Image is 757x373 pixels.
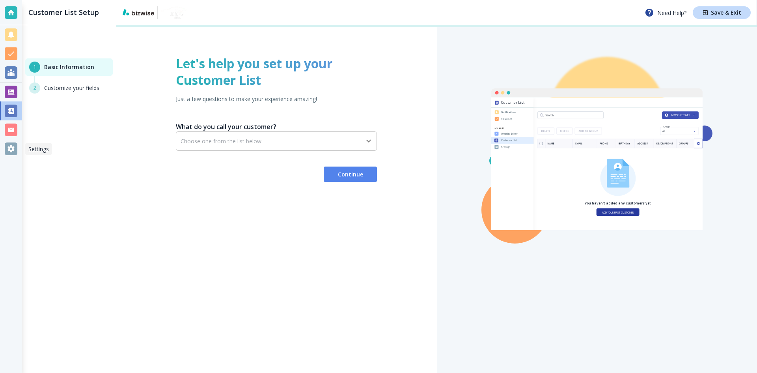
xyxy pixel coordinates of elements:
h1: Let's help you set up your Customer List [176,55,377,88]
h4: Save & Exit [711,10,741,15]
input: Choose one from the list below [181,138,351,144]
p: Settings [28,145,49,153]
div: You haven't added any customers yet [585,202,651,205]
h6: Basic Information [44,63,94,71]
h6: What do you call your customer? [176,122,377,131]
button: Open [363,135,374,146]
p: Need Help? [645,8,686,17]
span: 1 [34,64,36,71]
h2: Customer List Setup [28,7,99,18]
img: NU Image Detail [161,6,188,19]
button: Save & Exit [693,6,751,19]
div: Customer List [501,139,531,142]
div: NEW CUSTOMER [670,114,692,116]
span: Continue [330,171,371,178]
p: Just a few questions to make your experience amazing! [176,95,377,103]
button: Continue [324,167,377,182]
div: ADD YOUR FIRST CUSTOMER [599,212,637,214]
div: Customer List [501,101,531,105]
button: 1Basic Information [25,58,113,76]
img: bizwise [123,9,154,15]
